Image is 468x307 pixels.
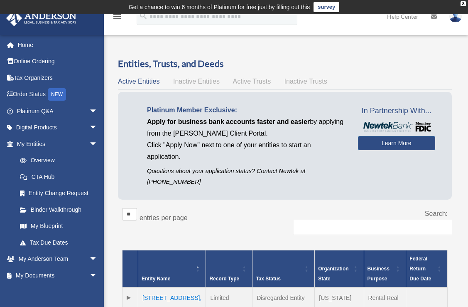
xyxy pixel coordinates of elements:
[118,78,159,85] span: Active Entities
[284,78,327,85] span: Inactive Trusts
[12,218,106,235] a: My Blueprint
[12,234,106,251] a: Tax Due Dates
[173,78,220,85] span: Inactive Entities
[358,136,435,150] a: Learn More
[4,10,79,26] img: Anderson Advisors Platinum Portal
[118,57,452,70] h3: Entities, Trusts, and Deeds
[358,104,435,118] span: In Partnership With...
[406,250,448,288] th: Federal Return Due Date: Activate to sort
[6,69,110,86] a: Tax Organizers
[6,136,106,152] a: My Entitiesarrow_drop_down
[449,10,462,22] img: User Pic
[112,15,122,22] a: menu
[6,86,110,103] a: Order StatusNEW
[368,266,390,282] span: Business Purpose
[89,119,106,136] span: arrow_drop_down
[138,250,206,288] th: Entity Name: Activate to invert sorting
[6,53,110,70] a: Online Ordering
[12,152,102,169] a: Overview
[147,166,345,187] p: Questions about your application status? Contact Newtek at [PHONE_NUMBER]
[147,116,345,139] p: by applying from the [PERSON_NAME] Client Portal.
[89,251,106,268] span: arrow_drop_down
[48,88,66,101] div: NEW
[318,266,348,282] span: Organization State
[209,276,239,282] span: Record Type
[256,276,281,282] span: Tax Status
[206,250,252,288] th: Record Type: Activate to sort
[147,104,345,116] p: Platinum Member Exclusive:
[409,256,431,282] span: Federal Return Due Date
[147,139,345,163] p: Click "Apply Now" next to one of your entities to start an application.
[89,267,106,284] span: arrow_drop_down
[362,122,431,132] img: NewtekBankLogoSM.png
[6,103,110,119] a: Platinum Q&Aarrow_drop_down
[425,210,448,217] label: Search:
[314,2,339,12] a: survey
[252,250,315,288] th: Tax Status: Activate to sort
[112,12,122,22] i: menu
[139,11,148,20] i: search
[147,118,310,125] span: Apply for business bank accounts faster and easier
[12,168,106,185] a: CTA Hub
[129,2,310,12] div: Get a chance to win 6 months of Platinum for free just by filling out this
[6,267,110,284] a: My Documentsarrow_drop_down
[6,251,110,267] a: My Anderson Teamarrow_drop_down
[140,214,188,221] label: entries per page
[461,1,466,6] div: close
[89,103,106,120] span: arrow_drop_down
[12,185,106,202] a: Entity Change Request
[89,136,106,153] span: arrow_drop_down
[12,201,106,218] a: Binder Walkthrough
[6,37,110,53] a: Home
[315,250,364,288] th: Organization State: Activate to sort
[233,78,271,85] span: Active Trusts
[6,119,110,136] a: Digital Productsarrow_drop_down
[364,250,406,288] th: Business Purpose: Activate to sort
[142,276,170,282] span: Entity Name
